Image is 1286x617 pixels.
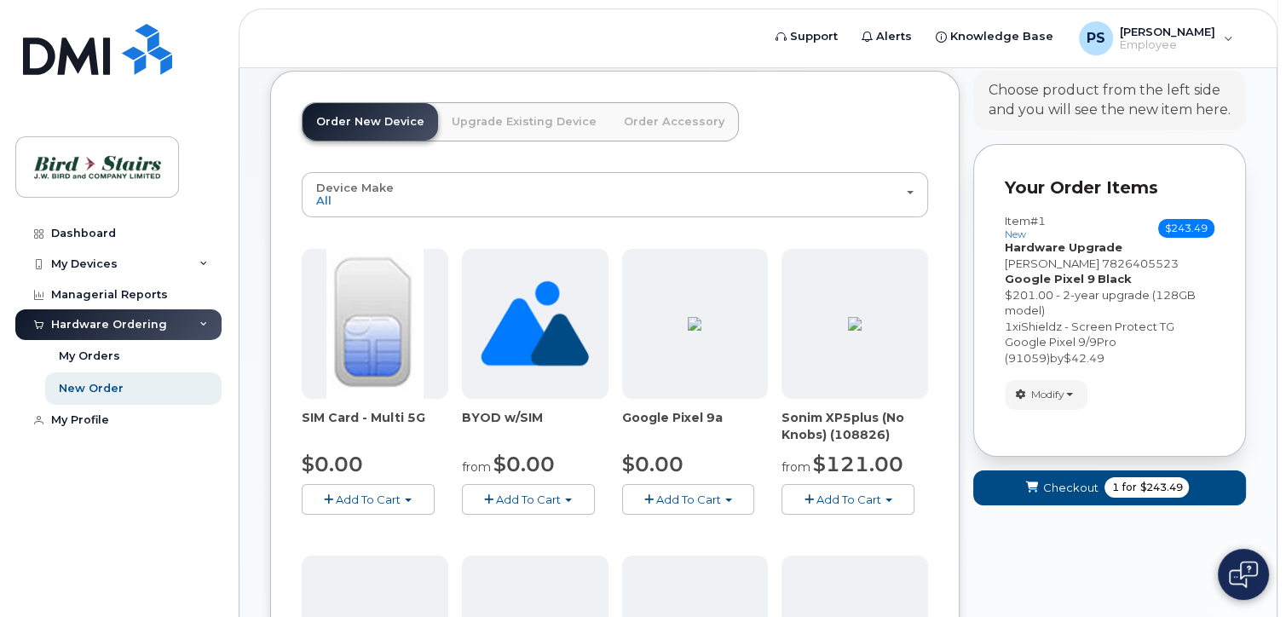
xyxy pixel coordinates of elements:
[481,249,589,399] img: no_image_found-2caef05468ed5679b831cfe6fc140e25e0c280774317ffc20a367ab7fd17291e.png
[1120,25,1215,38] span: [PERSON_NAME]
[462,484,595,514] button: Add To Cart
[1005,380,1087,410] button: Modify
[610,103,738,141] a: Order Accessory
[1098,272,1132,285] strong: Black
[302,172,928,216] button: Device Make All
[1042,480,1098,496] span: Checkout
[622,484,755,514] button: Add To Cart
[622,452,683,476] span: $0.00
[781,484,914,514] button: Add To Cart
[764,20,850,54] a: Support
[1005,320,1012,333] span: 1
[989,81,1231,120] div: Choose product from the left side and you will see the new item here.
[924,20,1065,54] a: Knowledge Base
[1158,219,1214,238] span: $243.49
[1064,351,1104,365] span: $42.49
[1005,176,1214,200] p: Your Order Items
[1102,257,1179,270] span: 7826405523
[302,409,448,443] div: SIM Card - Multi 5G
[781,459,810,475] small: from
[438,103,610,141] a: Upgrade Existing Device
[1005,215,1046,239] h3: Item
[656,493,721,506] span: Add To Cart
[813,452,903,476] span: $121.00
[1139,480,1182,495] span: $243.49
[790,28,838,45] span: Support
[1005,287,1214,319] div: $201.00 - 2-year upgrade (128GB model)
[1120,38,1215,52] span: Employee
[496,493,561,506] span: Add To Cart
[781,409,928,443] div: Sonim XP5plus (No Knobs) (108826)
[316,181,394,194] span: Device Make
[1030,214,1046,228] span: #1
[316,193,332,207] span: All
[326,249,424,399] img: 00D627D4-43E9-49B7-A367-2C99342E128C.jpg
[462,409,608,443] div: BYOD w/SIM
[848,317,862,331] img: 5FFB6D20-ABAE-4868-B366-7CFDCC8C6FCC.png
[1118,480,1139,495] span: for
[493,452,555,476] span: $0.00
[1005,320,1174,365] span: iShieldz - Screen Protect TG Google Pixel 9/9Pro (91059)
[1005,257,1099,270] span: [PERSON_NAME]
[1005,228,1026,240] small: new
[462,459,491,475] small: from
[302,484,435,514] button: Add To Cart
[336,493,401,506] span: Add To Cart
[688,317,701,331] img: 13294312-3312-4219-9925-ACC385DD21E2.png
[816,493,881,506] span: Add To Cart
[1031,387,1064,402] span: Modify
[1005,240,1122,254] strong: Hardware Upgrade
[1229,561,1258,588] img: Open chat
[1067,21,1245,55] div: Peter Stitchman
[302,452,363,476] span: $0.00
[1087,28,1105,49] span: PS
[876,28,912,45] span: Alerts
[850,20,924,54] a: Alerts
[973,470,1246,505] button: Checkout 1 for $243.49
[1005,272,1095,285] strong: Google Pixel 9
[1111,480,1118,495] span: 1
[1005,319,1214,366] div: x by
[303,103,438,141] a: Order New Device
[950,28,1053,45] span: Knowledge Base
[622,409,769,443] div: Google Pixel 9a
